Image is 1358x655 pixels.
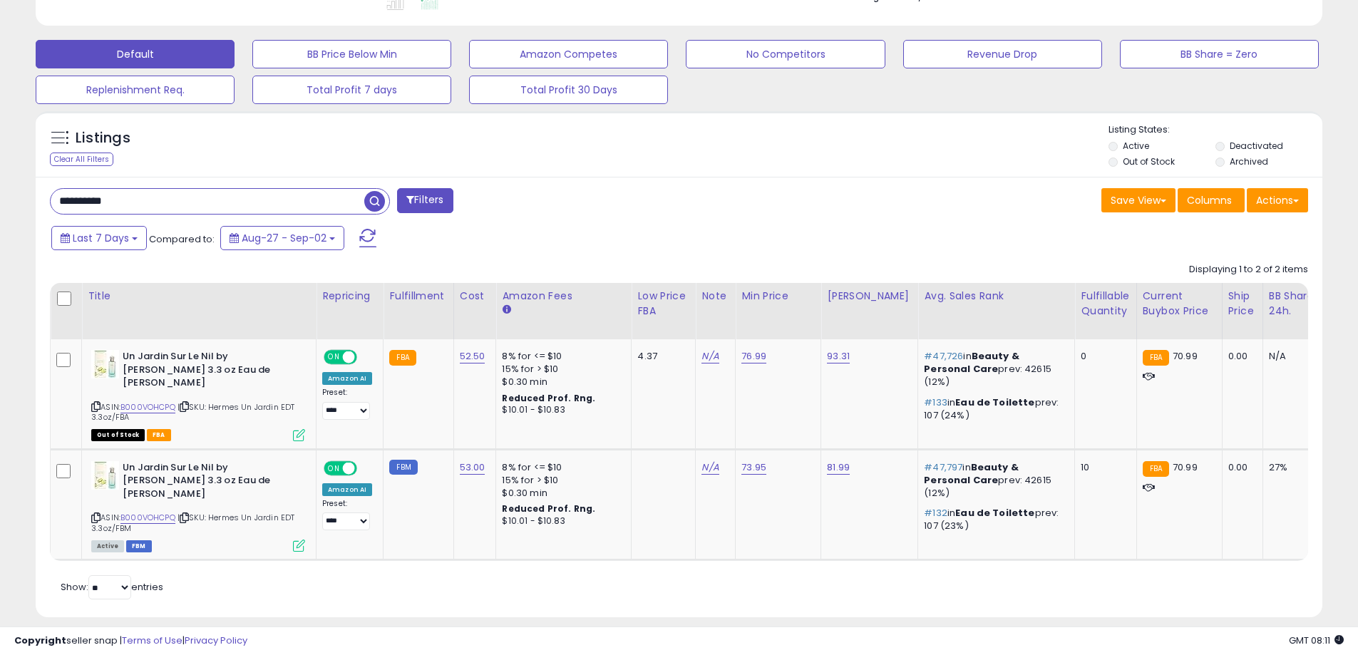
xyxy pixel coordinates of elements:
small: FBA [1143,350,1169,366]
button: BB Share = Zero [1120,40,1319,68]
img: 411qRASFqbL._SL40_.jpg [91,350,119,378]
button: Replenishment Req. [36,76,235,104]
div: Low Price FBA [637,289,689,319]
div: Preset: [322,499,372,531]
p: in prev: 107 (23%) [924,507,1064,532]
span: ON [325,351,343,363]
span: Beauty & Personal Care [924,460,1019,487]
div: 0.00 [1228,350,1252,363]
div: seller snap | | [14,634,247,648]
a: N/A [701,460,719,475]
div: Preset: [322,388,372,420]
div: 0.00 [1228,461,1252,474]
div: 0 [1081,350,1125,363]
b: Un Jardin Sur Le Nil by [PERSON_NAME] 3.3 oz Eau de [PERSON_NAME] [123,350,296,393]
span: | SKU: Hermes Un Jardin EDT 3.3oz/FBM [91,512,295,533]
a: 76.99 [741,349,766,363]
span: FBA [147,429,171,441]
div: Repricing [322,289,377,304]
label: Out of Stock [1123,155,1175,167]
a: B000VOHCPQ [120,512,175,524]
div: Current Buybox Price [1143,289,1216,319]
a: 81.99 [827,460,850,475]
div: Amazon AI [322,372,372,385]
span: Show: entries [61,580,163,594]
button: Columns [1178,188,1245,212]
button: Amazon Competes [469,40,668,68]
div: Title [88,289,310,304]
div: 27% [1269,461,1316,474]
small: FBA [1143,461,1169,477]
div: 8% for <= $10 [502,350,620,363]
span: #133 [924,396,947,409]
span: 2025-09-11 08:11 GMT [1289,634,1344,647]
button: Save View [1101,188,1176,212]
label: Archived [1230,155,1268,167]
a: Privacy Policy [185,634,247,647]
h5: Listings [76,128,130,148]
span: All listings currently available for purchase on Amazon [91,540,124,552]
a: N/A [701,349,719,363]
button: Total Profit 7 days [252,76,451,104]
a: 73.95 [741,460,766,475]
span: | SKU: Hermes Un Jardin EDT 3.3oz/FBA [91,401,295,423]
a: B000VOHCPQ [120,401,175,413]
span: FBM [126,540,152,552]
div: $0.30 min [502,487,620,500]
button: No Competitors [686,40,885,68]
a: Terms of Use [122,634,182,647]
span: OFF [355,462,378,474]
span: #47,797 [924,460,962,474]
div: Note [701,289,729,304]
div: $0.30 min [502,376,620,388]
a: 52.50 [460,349,485,363]
button: Aug-27 - Sep-02 [220,226,344,250]
label: Deactivated [1230,140,1283,152]
div: Displaying 1 to 2 of 2 items [1189,263,1308,277]
img: 411qRASFqbL._SL40_.jpg [91,461,119,490]
div: BB Share 24h. [1269,289,1321,319]
div: [PERSON_NAME] [827,289,912,304]
span: Compared to: [149,232,215,246]
span: OFF [355,351,378,363]
div: 10 [1081,461,1125,474]
span: ON [325,462,343,474]
a: 53.00 [460,460,485,475]
span: Eau de Toilette [955,506,1034,520]
span: Columns [1187,193,1232,207]
b: Un Jardin Sur Le Nil by [PERSON_NAME] 3.3 oz Eau de [PERSON_NAME] [123,461,296,505]
small: Amazon Fees. [502,304,510,316]
p: in prev: 107 (24%) [924,396,1064,422]
div: 15% for > $10 [502,363,620,376]
b: Reduced Prof. Rng. [502,392,595,404]
p: in prev: 42615 (12%) [924,350,1064,389]
span: 70.99 [1173,460,1198,474]
div: Fulfillment [389,289,447,304]
span: Eau de Toilette [955,396,1034,409]
b: Reduced Prof. Rng. [502,502,595,515]
span: 70.99 [1173,349,1198,363]
div: Clear All Filters [50,153,113,166]
button: Actions [1247,188,1308,212]
div: Amazon Fees [502,289,625,304]
small: FBA [389,350,416,366]
div: Avg. Sales Rank [924,289,1069,304]
span: #132 [924,506,947,520]
p: Listing States: [1108,123,1322,137]
div: 15% for > $10 [502,474,620,487]
div: ASIN: [91,350,305,440]
div: Min Price [741,289,815,304]
p: in prev: 42615 (12%) [924,461,1064,500]
span: Last 7 Days [73,231,129,245]
button: Total Profit 30 Days [469,76,668,104]
div: Cost [460,289,490,304]
div: ASIN: [91,461,305,551]
div: 4.37 [637,350,684,363]
div: Fulfillable Quantity [1081,289,1130,319]
button: Default [36,40,235,68]
div: $10.01 - $10.83 [502,515,620,527]
div: 8% for <= $10 [502,461,620,474]
button: BB Price Below Min [252,40,451,68]
div: N/A [1269,350,1316,363]
button: Revenue Drop [903,40,1102,68]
